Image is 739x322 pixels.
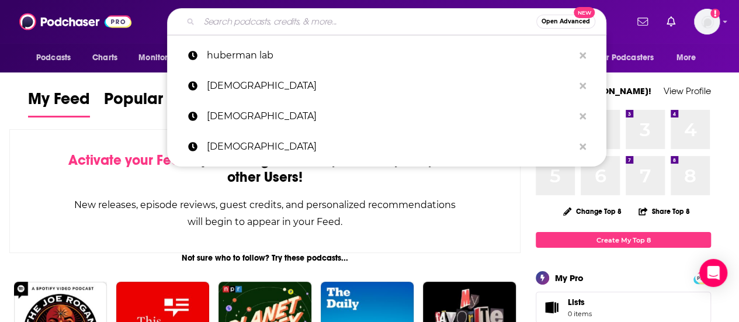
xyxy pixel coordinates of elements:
[664,85,711,96] a: View Profile
[710,9,720,18] svg: Add a profile image
[695,273,709,282] span: PRO
[167,8,606,35] div: Search podcasts, credits, & more...
[568,310,592,318] span: 0 items
[104,89,203,116] span: Popular Feed
[138,50,180,66] span: Monitoring
[167,101,606,131] a: [DEMOGRAPHIC_DATA]
[633,12,653,32] a: Show notifications dropdown
[568,297,585,307] span: Lists
[92,50,117,66] span: Charts
[28,89,90,116] span: My Feed
[590,47,671,69] button: open menu
[542,19,590,25] span: Open Advanced
[694,9,720,34] span: Logged in as ShannonHennessey
[19,11,131,33] img: Podchaser - Follow, Share and Rate Podcasts
[207,71,574,101] p: quaker
[555,272,584,283] div: My Pro
[598,50,654,66] span: For Podcasters
[207,131,574,162] p: lgbt
[68,196,462,230] div: New releases, episode reviews, guest credits, and personalized recommendations will begin to appe...
[207,101,574,131] p: nonbinary
[199,12,536,31] input: Search podcasts, credits, & more...
[104,89,203,117] a: Popular Feed
[167,131,606,162] a: [DEMOGRAPHIC_DATA]
[28,47,86,69] button: open menu
[568,297,592,307] span: Lists
[167,40,606,71] a: huberman lab
[68,151,188,169] span: Activate your Feed
[9,253,521,263] div: Not sure who to follow? Try these podcasts...
[574,7,595,18] span: New
[28,89,90,117] a: My Feed
[130,47,195,69] button: open menu
[536,15,595,29] button: Open AdvancedNew
[695,273,709,282] a: PRO
[694,9,720,34] button: Show profile menu
[668,47,711,69] button: open menu
[536,232,711,248] a: Create My Top 8
[699,259,727,287] div: Open Intercom Messenger
[694,9,720,34] img: User Profile
[207,40,574,71] p: huberman lab
[676,50,696,66] span: More
[68,152,462,186] div: by following Podcasts, Creators, Lists, and other Users!
[36,50,71,66] span: Podcasts
[167,71,606,101] a: [DEMOGRAPHIC_DATA]
[556,204,629,219] button: Change Top 8
[662,12,680,32] a: Show notifications dropdown
[638,200,691,223] button: Share Top 8
[85,47,124,69] a: Charts
[540,299,563,316] span: Lists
